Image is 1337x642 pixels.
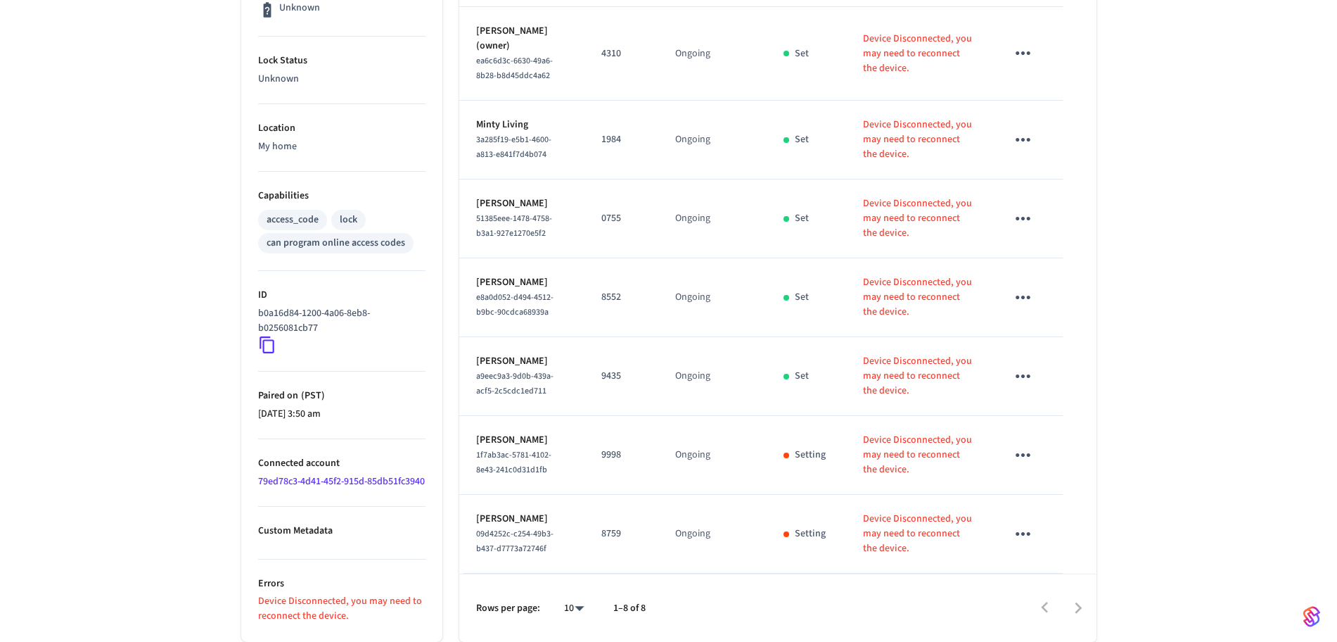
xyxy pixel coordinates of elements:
p: [PERSON_NAME] (owner) [476,24,568,53]
img: SeamLogoGradient.69752ec5.svg [1303,605,1320,628]
p: Setting [795,448,826,462]
p: [DATE] 3:50 am [258,407,426,422]
p: [PERSON_NAME] [476,512,568,527]
p: Device Disconnected, you may need to reconnect the device. [863,275,973,320]
span: 51385eee-1478-4758-b3a1-927e1270e5f2 [476,213,552,239]
p: 1–8 of 8 [613,601,646,616]
p: Paired on [258,389,426,403]
p: Capabilities [258,189,426,203]
p: 9998 [601,448,641,462]
p: Set [795,211,809,226]
p: Lock Status [258,53,426,68]
p: Set [795,46,809,61]
p: Custom Metadata [258,524,426,539]
td: Ongoing [658,337,767,416]
p: [PERSON_NAME] [476,433,568,448]
p: [PERSON_NAME] [476,196,568,211]
p: 8759 [601,527,641,541]
p: My home [258,139,426,154]
p: [PERSON_NAME] [476,275,568,290]
td: Ongoing [658,495,767,574]
td: Ongoing [658,416,767,495]
span: ( PST ) [298,389,325,403]
td: Ongoing [658,258,767,337]
p: ID [258,288,426,303]
div: access_code [267,213,319,227]
p: Location [258,121,426,136]
p: Unknown [279,1,320,15]
p: Set [795,290,809,305]
p: Set [795,132,809,147]
td: Ongoing [658,101,767,180]
span: 1f7ab3ac-5781-4102-8e43-241c0d31d1fb [476,449,551,476]
p: 0755 [601,211,641,226]
p: Device Disconnected, you may need to reconnect the device. [863,354,973,398]
span: a9eec9a3-9d0b-439a-acf5-2c5cdc1ed711 [476,370,554,397]
p: 8552 [601,290,641,305]
p: 4310 [601,46,641,61]
p: Connected account [258,456,426,471]
div: lock [340,213,357,227]
p: Device Disconnected, you may need to reconnect the device. [863,196,973,241]
p: 1984 [601,132,641,147]
p: 9435 [601,369,641,384]
td: Ongoing [658,7,767,101]
a: 79ed78c3-4d41-45f2-915d-85db51fc3940 [258,474,425,489]
span: 09d4252c-c254-49b3-b437-d7773a72746f [476,528,554,555]
p: Device Disconnected, you may need to reconnect the device. [863,512,973,556]
p: Errors [258,577,426,591]
p: [PERSON_NAME] [476,354,568,369]
p: Device Disconnected, you may need to reconnect the device. [863,32,973,76]
span: ea6c6d3c-6630-49a6-8b28-b8d45ddc4a62 [476,55,553,82]
p: Minty Living [476,118,568,132]
p: Rows per page: [476,601,540,616]
td: Ongoing [658,180,767,258]
div: 10 [557,598,591,619]
p: Device Disconnected, you may need to reconnect the device. [863,118,973,162]
p: Device Disconnected, you may need to reconnect the device. [863,433,973,477]
p: Setting [795,527,826,541]
p: Device Disconnected, you may need to reconnect the device. [258,594,426,624]
span: 3a285f19-e5b1-4600-a813-e841f7d4b074 [476,134,551,160]
p: b0a16d84-1200-4a06-8eb8-b0256081cb77 [258,306,420,336]
p: Set [795,369,809,384]
span: e8a0d052-d494-4512-b9bc-90cdca68939a [476,291,554,318]
p: Unknown [258,72,426,87]
div: can program online access codes [267,236,405,251]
